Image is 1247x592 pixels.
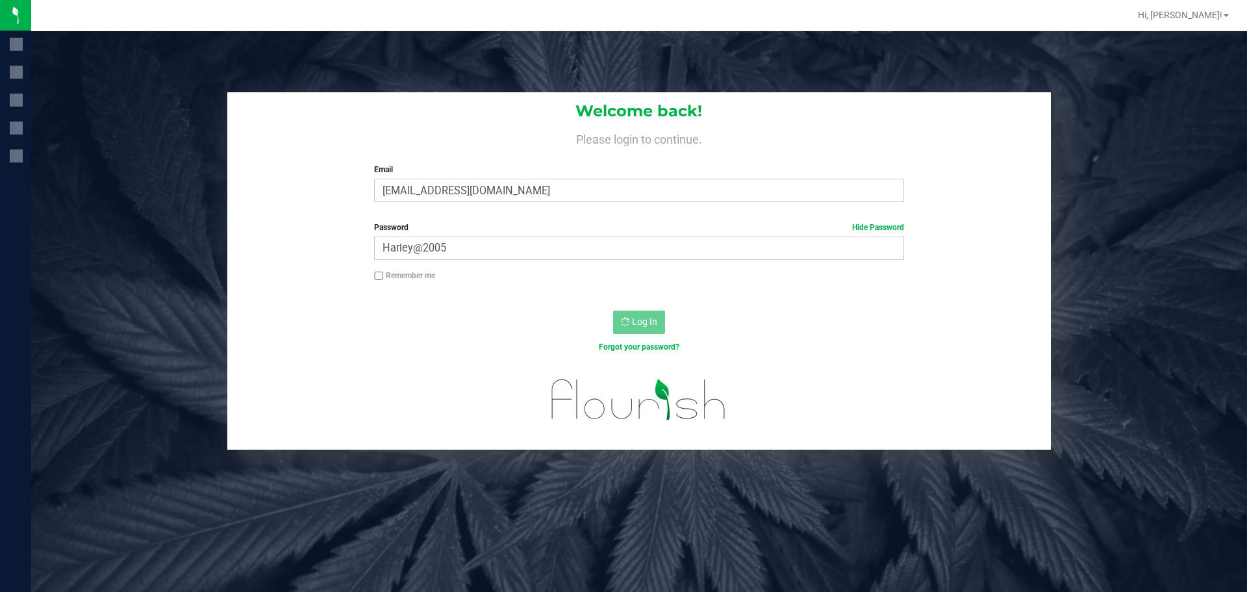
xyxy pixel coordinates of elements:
[852,223,904,232] a: Hide Password
[374,270,435,281] label: Remember me
[536,367,742,433] img: flourish_logo.svg
[374,272,383,281] input: Remember me
[374,164,903,175] label: Email
[613,311,665,334] button: Log In
[227,130,1051,146] h4: Please login to continue.
[599,342,679,352] a: Forgot your password?
[1138,10,1222,20] span: Hi, [PERSON_NAME]!
[227,103,1051,120] h1: Welcome back!
[632,316,657,327] span: Log In
[374,223,409,232] span: Password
